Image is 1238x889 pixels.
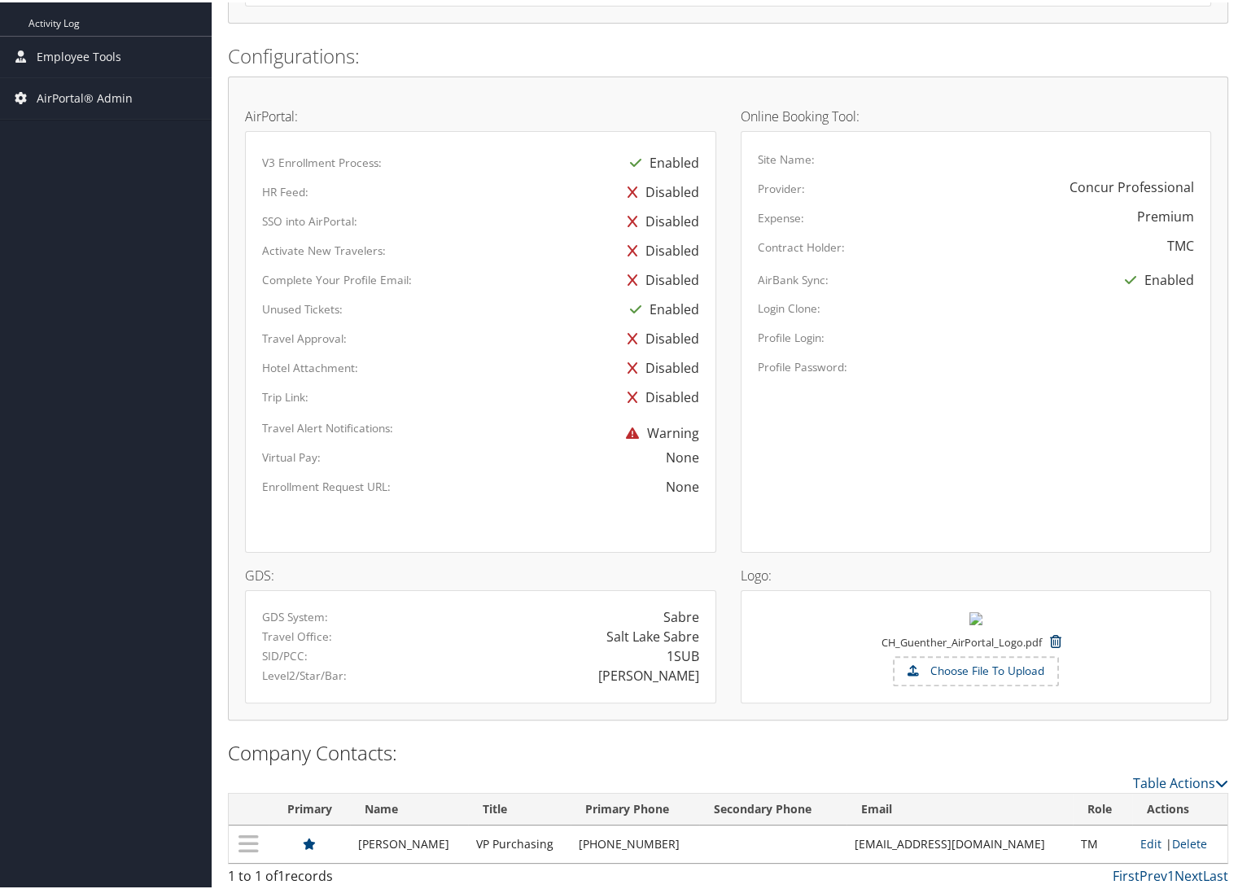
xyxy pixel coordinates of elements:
label: Profile Password: [758,357,847,373]
th: Primary [269,791,350,823]
label: Trip Link: [262,387,308,403]
td: TM [1073,823,1131,861]
label: Complete Your Profile Email: [262,269,412,286]
th: Secondary Phone [699,791,846,823]
h4: Logo: [741,567,1212,580]
label: GDS System: [262,607,328,623]
div: [PERSON_NAME] [598,663,699,683]
a: Table Actions [1133,772,1228,790]
div: Enabled [622,292,699,322]
label: Choose File To Upload [895,655,1057,683]
div: Disabled [619,380,699,409]
h4: GDS: [245,567,716,580]
div: None [666,445,699,465]
label: Expense: [758,208,804,224]
div: Disabled [619,204,699,234]
div: Salt Lake Sabre [606,624,699,644]
div: Enabled [622,146,699,175]
div: Disabled [619,263,699,292]
th: Email [846,791,1074,823]
label: Virtual Pay: [262,447,321,463]
h4: Online Booking Tool: [741,107,1212,120]
label: Hotel Attachment: [262,357,358,374]
label: Travel Alert Notifications: [262,418,393,434]
a: Last [1203,865,1228,882]
h2: Company Contacts: [228,737,1228,764]
a: Delete [1172,834,1207,849]
th: Name [350,791,468,823]
td: [PHONE_NUMBER] [571,823,699,861]
th: Actions [1132,791,1227,823]
label: Contract Holder: [758,237,845,253]
div: Disabled [619,351,699,380]
label: SSO into AirPortal: [262,211,357,227]
label: Site Name: [758,149,815,165]
span: Warning [618,422,699,440]
label: HR Feed: [262,182,308,198]
label: Travel Approval: [262,328,347,344]
span: Employee Tools [37,34,121,75]
div: Concur Professional [1070,175,1194,195]
label: Profile Login: [758,327,825,344]
img: CH_Guenther_AirPortal_Logo.pdf [969,610,982,623]
h2: Configurations: [228,40,1228,68]
h4: AirPortal: [245,107,716,120]
td: | [1132,823,1227,861]
div: Disabled [619,234,699,263]
a: Next [1175,865,1203,882]
div: 1SUB [667,644,699,663]
td: [EMAIL_ADDRESS][DOMAIN_NAME] [846,823,1074,861]
label: SID/PCC: [262,646,308,662]
div: Sabre [663,605,699,624]
label: Level2/Star/Bar: [262,665,347,681]
div: Disabled [619,175,699,204]
td: VP Purchasing [468,823,571,861]
div: Disabled [619,322,699,351]
th: Role [1073,791,1131,823]
div: None [454,475,698,494]
a: 1 [1167,865,1175,882]
label: Unused Tickets: [262,299,343,315]
div: TMC [1167,234,1194,253]
a: Prev [1140,865,1167,882]
label: V3 Enrollment Process: [262,152,382,169]
a: Edit [1140,834,1161,849]
label: Login Clone: [758,298,820,314]
label: Activate New Travelers: [262,240,386,256]
th: Primary Phone [571,791,699,823]
label: AirBank Sync: [758,269,829,286]
label: Travel Office: [262,626,332,642]
div: Premium [1137,204,1194,224]
th: Title [468,791,571,823]
a: First [1113,865,1140,882]
td: [PERSON_NAME] [350,823,468,861]
small: CH_Guenther_AirPortal_Logo.pdf [881,633,1042,663]
span: 1 [278,865,285,882]
label: Enrollment Request URL: [262,476,391,493]
div: Enabled [1117,263,1194,292]
span: AirPortal® Admin [37,76,133,116]
label: Provider: [758,178,805,195]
